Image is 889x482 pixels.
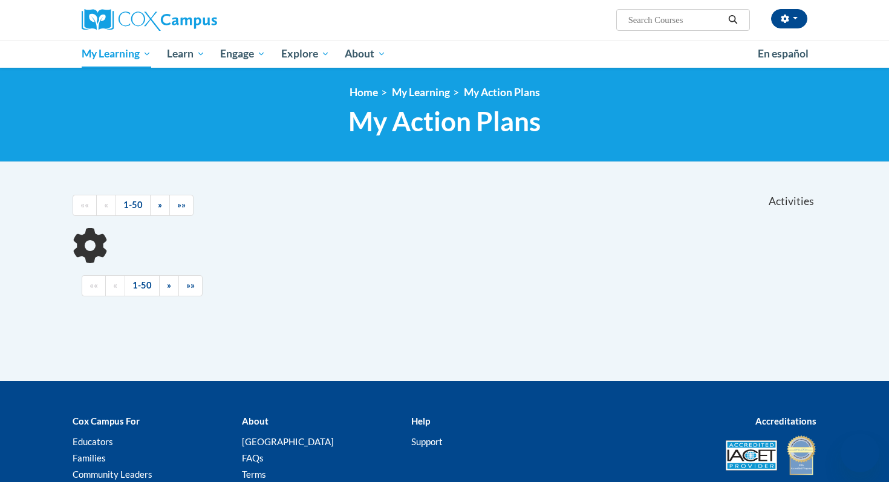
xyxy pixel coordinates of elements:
a: Support [411,436,443,447]
a: Previous [105,275,125,296]
b: Help [411,415,430,426]
a: My Action Plans [464,86,540,99]
a: 1-50 [125,275,160,296]
a: 1-50 [116,195,151,216]
a: Engage [212,40,273,68]
a: Explore [273,40,337,68]
a: En español [750,41,816,67]
span: Activities [769,195,814,208]
span: « [113,280,117,290]
button: Search [724,13,742,27]
a: Educators [73,436,113,447]
iframe: Button to launch messaging window [841,434,879,472]
a: Community Leaders [73,469,152,480]
span: Engage [220,47,265,61]
a: My Learning [74,40,159,68]
b: About [242,415,269,426]
span: » [167,280,171,290]
a: Terms [242,469,266,480]
span: My Learning [82,47,151,61]
a: End [169,195,194,216]
div: Main menu [63,40,825,68]
a: Learn [159,40,213,68]
a: Begining [73,195,97,216]
img: IDA® Accredited [786,434,816,477]
img: Cox Campus [82,9,217,31]
span: » [158,200,162,210]
a: End [178,275,203,296]
a: About [337,40,394,68]
a: Previous [96,195,116,216]
span: Explore [281,47,330,61]
button: Account Settings [771,9,807,28]
a: Families [73,452,106,463]
img: Accredited IACET® Provider [726,440,777,471]
a: My Learning [392,86,450,99]
span: »» [177,200,186,210]
a: Next [159,275,179,296]
a: Next [150,195,170,216]
input: Search Courses [627,13,724,27]
b: Cox Campus For [73,415,140,426]
span: Learn [167,47,205,61]
span: «« [80,200,89,210]
span: About [345,47,386,61]
span: My Action Plans [348,105,541,137]
span: « [104,200,108,210]
a: FAQs [242,452,264,463]
a: [GEOGRAPHIC_DATA] [242,436,334,447]
span: En español [758,47,809,60]
span: «« [90,280,98,290]
a: Cox Campus [82,9,311,31]
a: Home [350,86,378,99]
a: Begining [82,275,106,296]
span: »» [186,280,195,290]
